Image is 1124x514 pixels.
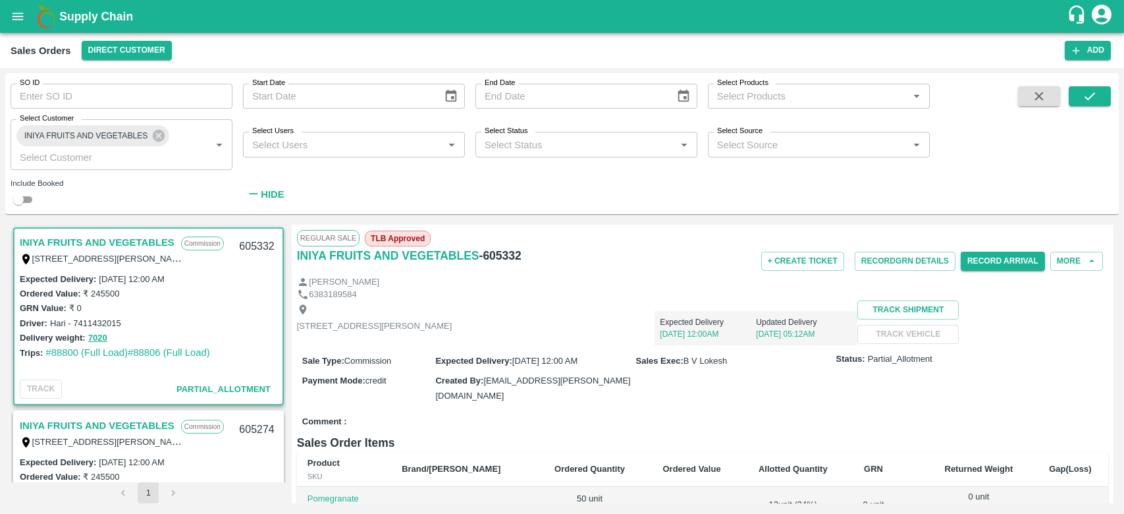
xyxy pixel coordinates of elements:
img: logo [33,3,59,30]
button: Open [908,88,925,105]
p: [PERSON_NAME] [309,276,379,289]
p: [DATE] 05:12AM [756,328,852,340]
label: [STREET_ADDRESS][PERSON_NAME] [32,253,188,264]
label: Payment Mode : [302,376,365,385]
div: INIYA FRUITS AND VEGETABLES [16,125,169,146]
label: End Date [485,78,515,88]
label: ₹ 0 [69,303,82,313]
b: Ordered Value [662,464,720,474]
button: Add [1065,41,1111,60]
div: Include Booked [11,177,232,189]
label: [STREET_ADDRESS][PERSON_NAME] [32,436,188,447]
a: INIYA FRUITS AND VEGETABLES [297,246,479,265]
b: Allotted Quantity [759,464,828,474]
label: Ordered Value: [20,472,80,482]
button: Choose date [439,84,464,109]
div: 605332 [231,231,282,262]
div: customer-support [1067,5,1090,28]
p: Pomegranate [308,493,381,505]
button: Open [211,136,228,154]
p: Expected Delivery [660,316,756,328]
div: Sales Orders [11,42,71,59]
label: Created By : [435,376,483,385]
button: Open [908,136,925,154]
label: ₹ 245500 [83,472,119,482]
a: Supply Chain [59,7,1067,26]
label: ₹ 245500 [83,289,119,299]
label: Select Users [252,126,294,136]
b: Product [308,458,340,468]
a: INIYA FRUITS AND VEGETABLES [20,234,174,251]
label: Expected Delivery : [20,457,96,467]
input: Select Status [479,136,672,153]
a: INIYA FRUITS AND VEGETABLES [20,417,174,434]
label: Select Source [717,126,763,136]
label: Trips: [20,348,43,358]
button: Open [676,136,693,154]
b: Gap(Loss) [1049,464,1091,474]
input: Select Users [247,136,439,153]
b: GRN [864,464,883,474]
input: Start Date [243,84,433,109]
label: Comment : [302,416,347,428]
button: Record Arrival [961,252,1045,271]
b: Supply Chain [59,10,133,23]
span: B V Lokesh [683,356,728,366]
div: SKU [308,471,381,482]
span: Commission [344,356,392,366]
label: Expected Delivery : [20,274,96,284]
span: TLB Approved [365,231,431,246]
button: 7020 [88,331,107,346]
button: Track Shipment [857,300,959,320]
button: Choose date [671,84,696,109]
input: Enter SO ID [11,84,232,109]
label: Ordered Value: [20,289,80,299]
button: open drawer [3,1,33,32]
b: Brand/[PERSON_NAME] [402,464,500,474]
label: GRN Value: [20,303,67,313]
label: Status: [836,353,865,366]
button: Hide [243,183,288,206]
strong: Hide [261,189,284,200]
a: #88800 (Full Load) [45,347,128,358]
h6: Sales Order Items [297,434,1108,452]
div: 605274 [231,414,282,445]
label: Start Date [252,78,285,88]
label: Sale Type : [302,356,344,366]
input: Select Products [712,88,904,105]
p: [STREET_ADDRESS][PERSON_NAME] [297,320,452,333]
label: [DATE] 12:00 AM [99,274,164,284]
button: page 1 [138,482,159,503]
span: Regular Sale [297,230,360,246]
input: End Date [475,84,666,109]
input: Select Source [712,136,904,153]
h6: - 605332 [479,246,522,265]
b: Returned Weight [945,464,1013,474]
label: Expected Delivery : [435,356,512,366]
button: Open [443,136,460,154]
label: Delivery weight: [20,333,86,343]
span: INIYA FRUITS AND VEGETABLES [16,129,155,143]
p: Updated Delivery [756,316,852,328]
label: Sales Exec : [636,356,683,366]
span: [EMAIL_ADDRESS][PERSON_NAME][DOMAIN_NAME] [435,376,630,400]
span: [DATE] 12:00 AM [512,356,577,366]
label: Select Status [485,126,528,136]
span: Partial_Allotment [868,353,932,366]
label: SO ID [20,78,40,88]
label: [DATE] 12:00 AM [99,457,164,467]
input: Select Customer [14,148,190,165]
a: #88806 (Full Load) [128,347,210,358]
b: Ordered Quantity [554,464,625,474]
button: Select DC [82,41,172,60]
button: More [1050,252,1103,271]
label: Select Products [717,78,768,88]
button: RecordGRN Details [855,252,955,271]
button: + Create Ticket [761,252,844,271]
p: Commission [181,420,224,434]
p: Commission [181,237,224,250]
nav: pagination navigation [111,482,186,503]
span: credit [365,376,387,385]
p: 6383189584 [309,289,356,301]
